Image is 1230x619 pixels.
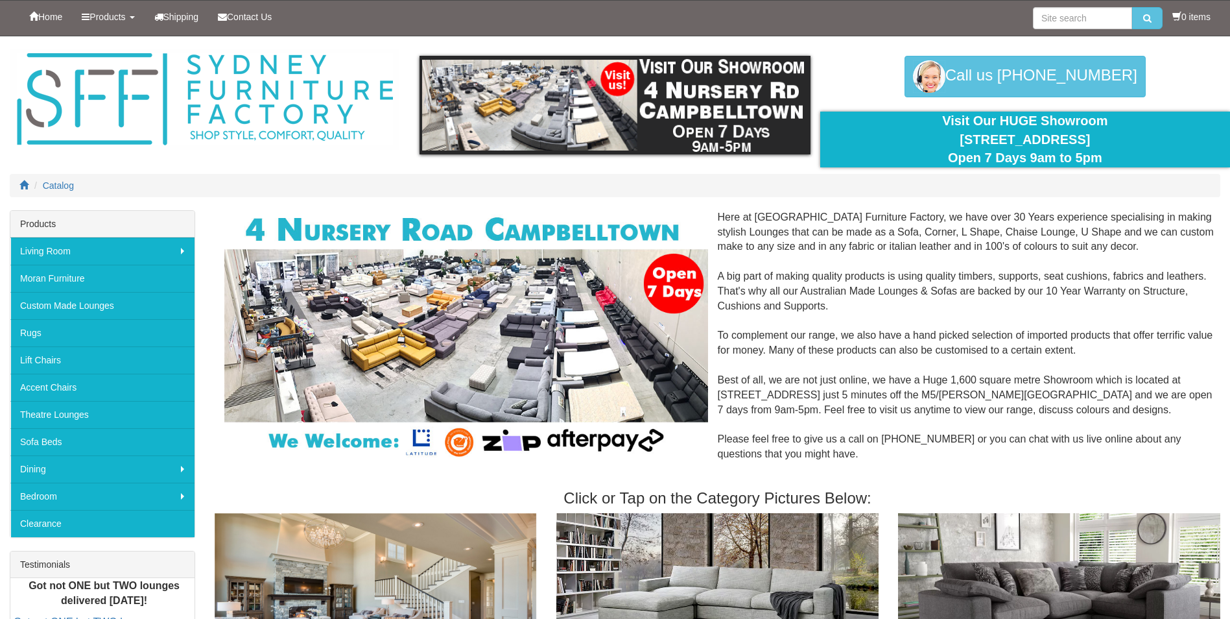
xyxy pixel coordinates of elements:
[420,56,810,154] img: showroom.gif
[19,1,72,33] a: Home
[10,211,195,237] div: Products
[10,374,195,401] a: Accent Chairs
[10,265,195,292] a: Moran Furniture
[145,1,209,33] a: Shipping
[10,428,195,455] a: Sofa Beds
[10,49,399,150] img: Sydney Furniture Factory
[208,1,281,33] a: Contact Us
[10,455,195,483] a: Dining
[10,401,195,428] a: Theatre Lounges
[89,12,125,22] span: Products
[10,552,195,578] div: Testimonials
[1172,10,1211,23] li: 0 items
[72,1,144,33] a: Products
[215,210,1220,477] div: Here at [GEOGRAPHIC_DATA] Furniture Factory, we have over 30 Years experience specialising in mak...
[163,12,199,22] span: Shipping
[10,346,195,374] a: Lift Chairs
[1033,7,1132,29] input: Site search
[224,210,707,462] img: Corner Modular Lounges
[43,180,74,191] a: Catalog
[227,12,272,22] span: Contact Us
[215,490,1220,507] h3: Click or Tap on the Category Pictures Below:
[10,292,195,319] a: Custom Made Lounges
[830,112,1220,167] div: Visit Our HUGE Showroom [STREET_ADDRESS] Open 7 Days 9am to 5pm
[10,510,195,537] a: Clearance
[10,237,195,265] a: Living Room
[38,12,62,22] span: Home
[10,319,195,346] a: Rugs
[29,580,180,606] b: Got not ONE but TWO lounges delivered [DATE]!
[10,483,195,510] a: Bedroom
